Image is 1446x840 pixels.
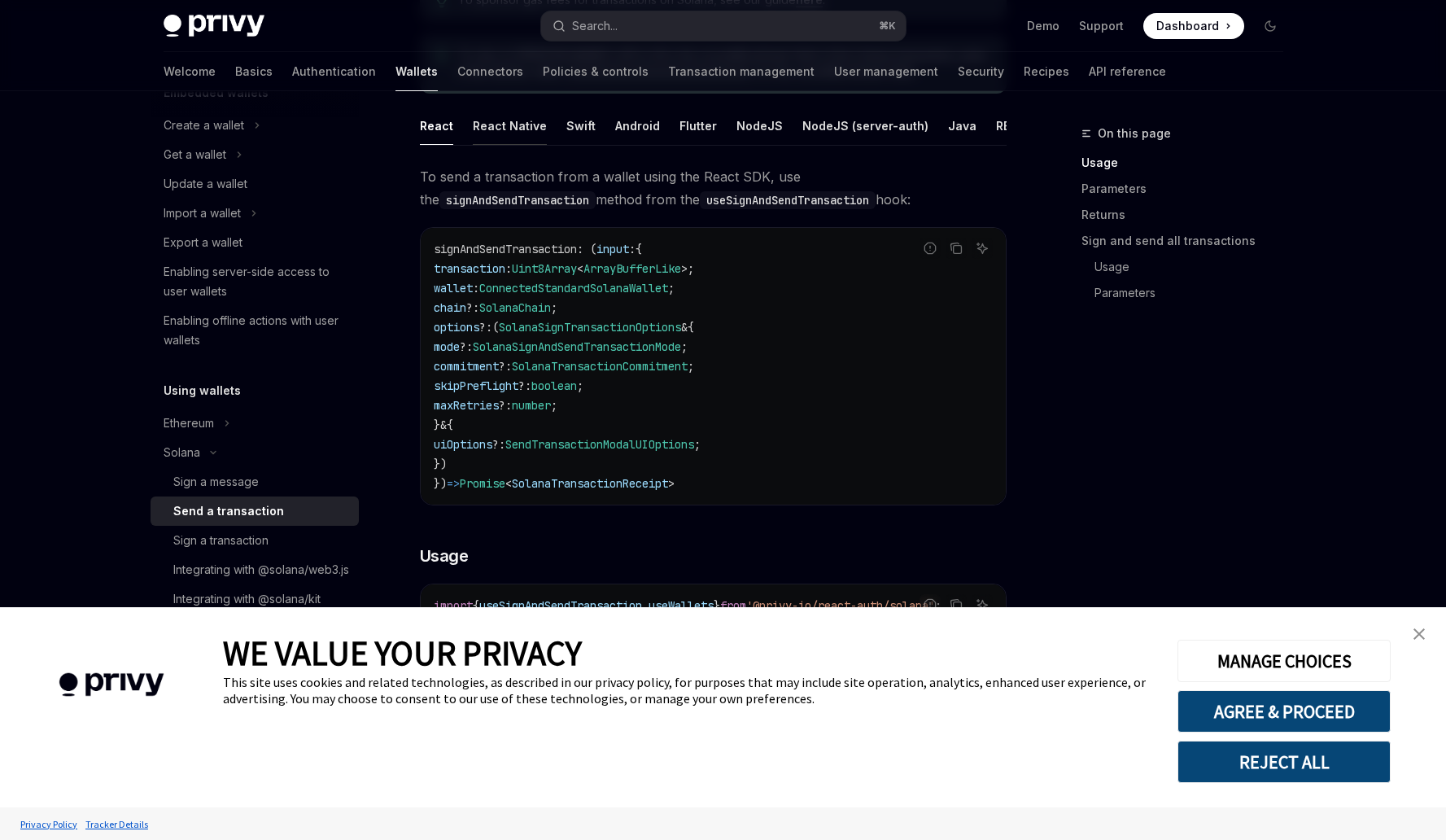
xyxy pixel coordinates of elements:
a: Sign a transaction [151,526,359,555]
span: On this page [1098,124,1171,143]
a: API reference [1089,52,1166,91]
div: Sign a message [173,472,259,492]
span: } [714,598,720,613]
span: commitment [434,359,499,374]
div: Import a wallet [164,203,241,223]
span: chain [434,300,466,315]
span: ; [577,378,583,393]
span: : [629,242,636,256]
div: React [420,107,453,145]
span: => [447,476,460,491]
button: Copy the contents from the code block [946,238,967,259]
button: Toggle Import a wallet section [151,199,359,228]
div: Create a wallet [164,116,244,135]
div: This site uses cookies and related technologies, as described in our privacy policy, for purposes... [223,674,1153,707]
span: { [636,242,642,256]
button: Toggle Ethereum section [151,409,359,438]
span: SendTransactionModalUIOptions [505,437,694,452]
span: ; [681,339,688,354]
span: & [681,320,688,335]
a: Transaction management [668,52,815,91]
span: Promise [460,476,505,491]
span: maxRetries [434,398,499,413]
span: ?: [499,359,512,374]
span: SolanaSignTransactionOptions [499,320,681,335]
span: } [434,418,440,432]
span: skipPreflight [434,378,518,393]
span: : [505,261,512,276]
span: useWallets [649,598,714,613]
a: Integrating with @solana/kit [151,584,359,614]
span: & [440,418,447,432]
span: >; [681,261,694,276]
a: Parameters [1081,280,1296,306]
div: REST API [996,107,1047,145]
a: Returns [1081,202,1296,228]
a: close banner [1403,618,1435,650]
div: Get a wallet [164,145,226,164]
span: : ( [577,242,596,256]
a: Sign and send all transactions [1081,228,1296,254]
div: Enabling offline actions with user wallets [164,311,349,350]
code: signAndSendTransaction [439,191,596,209]
img: dark logo [164,15,264,37]
a: Support [1079,18,1124,34]
div: NodeJS (server-auth) [802,107,928,145]
span: ?: [518,378,531,393]
span: SolanaSignAndSendTransactionMode [473,339,681,354]
span: To send a transaction from a wallet using the React SDK, use the method from the hook: [420,165,1007,211]
code: useSignAndSendTransaction [700,191,876,209]
span: SolanaChain [479,300,551,315]
span: uiOptions [434,437,492,452]
div: Enabling server-side access to user wallets [164,262,349,301]
span: '@privy-io/react-auth/solana' [746,598,935,613]
span: ( [492,320,499,335]
a: Parameters [1081,176,1296,202]
a: Authentication [292,52,376,91]
button: REJECT ALL [1177,741,1391,783]
span: boolean [531,378,577,393]
span: }) [434,457,447,471]
div: Search... [572,16,618,36]
a: Update a wallet [151,169,359,199]
a: Integrating with @solana/web3.js [151,555,359,584]
img: close banner [1413,628,1425,640]
span: SolanaTransactionCommitment [512,359,688,374]
button: Ask AI [972,594,993,615]
div: Export a wallet [164,233,242,252]
div: Flutter [679,107,717,145]
span: ?: [466,300,479,315]
a: Basics [235,52,273,91]
span: }) [434,476,447,491]
button: Copy the contents from the code block [946,594,967,615]
button: Toggle dark mode [1257,13,1283,39]
div: Android [615,107,660,145]
a: Demo [1027,18,1059,34]
a: Dashboard [1143,13,1244,39]
a: Send a transaction [151,497,359,526]
div: Solana [164,443,200,462]
div: Sign a transaction [173,531,269,550]
span: Uint8Array [512,261,577,276]
a: Usage [1081,150,1296,176]
button: Report incorrect code [920,238,941,259]
span: , [642,598,649,613]
span: signAndSendTransaction [434,242,577,256]
span: ; [551,300,557,315]
button: Ask AI [972,238,993,259]
span: WE VALUE YOUR PRIVACY [223,632,582,674]
div: Send a transaction [173,501,284,521]
span: ArrayBufferLike [583,261,681,276]
div: Ethereum [164,413,214,433]
button: AGREE & PROCEED [1177,690,1391,733]
button: Toggle Get a wallet section [151,140,359,169]
span: wallet [434,281,473,295]
span: from [720,598,746,613]
span: transaction [434,261,505,276]
a: Usage [1081,254,1296,280]
span: > [668,476,675,491]
span: ; [935,598,941,613]
div: Swift [566,107,596,145]
h5: Using wallets [164,381,241,400]
span: ; [668,281,675,295]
